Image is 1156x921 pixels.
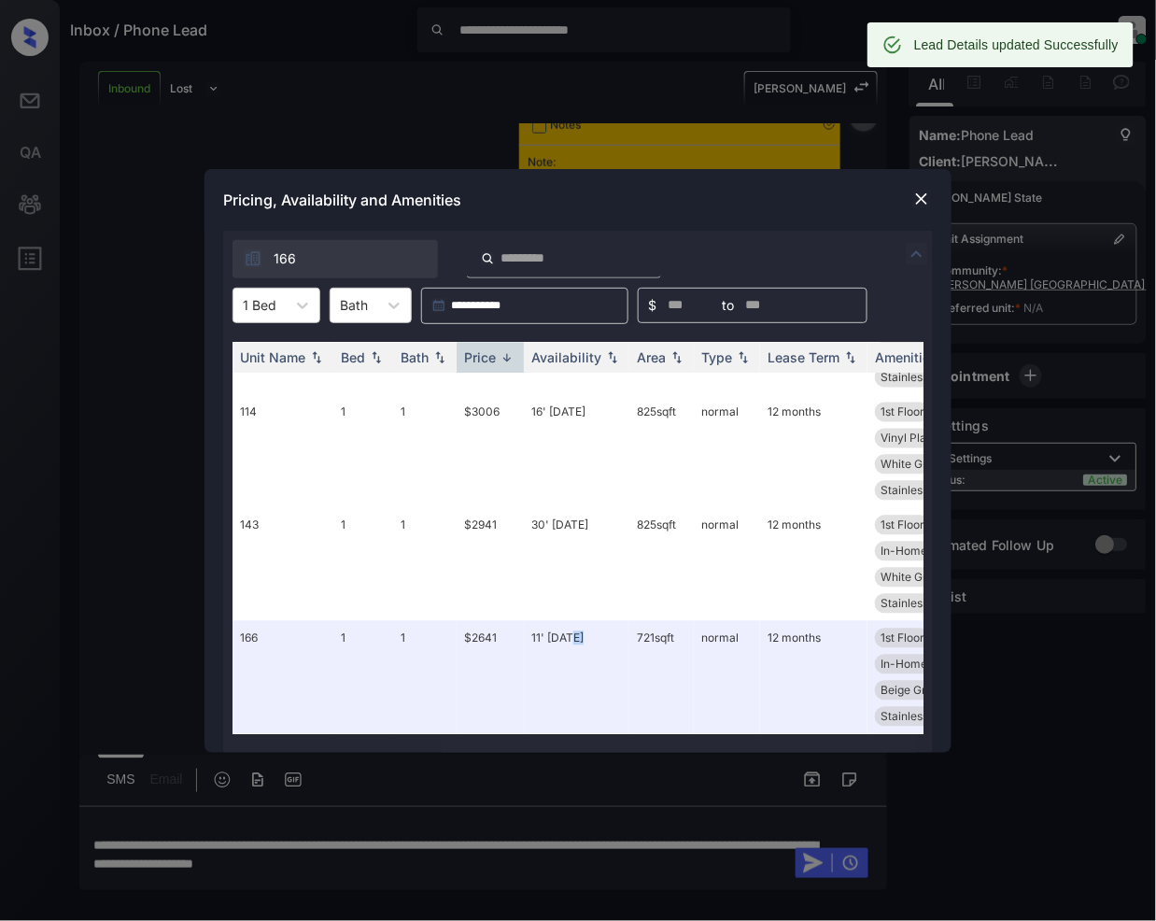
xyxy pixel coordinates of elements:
[648,295,656,316] span: $
[333,508,393,621] td: 1
[430,351,449,364] img: sorting
[233,395,333,508] td: 114
[768,350,839,366] div: Lease Term
[760,395,867,508] td: 12 months
[881,571,973,585] span: White Granite C...
[629,508,694,621] td: 825 sqft
[734,351,753,364] img: sorting
[629,395,694,508] td: 825 sqft
[333,395,393,508] td: 1
[881,405,924,419] span: 1st Floor
[881,710,966,724] span: Stainless Steel...
[881,371,966,385] span: Stainless Steel...
[457,508,524,621] td: $2941
[393,508,457,621] td: 1
[841,351,860,364] img: sorting
[694,621,760,734] td: normal
[498,351,516,365] img: sorting
[881,597,966,611] span: Stainless Steel...
[701,350,732,366] div: Type
[881,518,924,532] span: 1st Floor
[881,484,966,498] span: Stainless Steel...
[881,545,981,559] span: In-Home Washer ...
[367,351,386,364] img: sorting
[722,295,734,316] span: to
[457,621,524,734] td: $2641
[524,621,629,734] td: 11' [DATE]
[393,621,457,734] td: 1
[401,350,429,366] div: Bath
[637,350,666,366] div: Area
[481,250,495,267] img: icon-zuma
[524,508,629,621] td: 30' [DATE]
[881,458,973,472] span: White Granite C...
[393,395,457,508] td: 1
[881,684,972,698] span: Beige Granite C...
[629,621,694,734] td: 721 sqft
[464,350,496,366] div: Price
[881,658,981,672] span: In-Home Washer ...
[307,351,326,364] img: sorting
[694,508,760,621] td: normal
[341,350,365,366] div: Bed
[233,621,333,734] td: 166
[881,432,967,446] span: Vinyl Plank - N...
[457,395,524,508] td: $3006
[875,350,937,366] div: Amenities
[914,28,1119,62] div: Lead Details updated Successfully
[531,350,601,366] div: Availability
[760,508,867,621] td: 12 months
[240,350,305,366] div: Unit Name
[524,395,629,508] td: 16' [DATE]
[906,243,928,265] img: icon-zuma
[603,351,622,364] img: sorting
[760,621,867,734] td: 12 months
[244,249,262,268] img: icon-zuma
[333,621,393,734] td: 1
[668,351,686,364] img: sorting
[881,631,924,645] span: 1st Floor
[912,190,931,208] img: close
[233,508,333,621] td: 143
[694,395,760,508] td: normal
[204,169,952,231] div: Pricing, Availability and Amenities
[274,248,296,269] span: 166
